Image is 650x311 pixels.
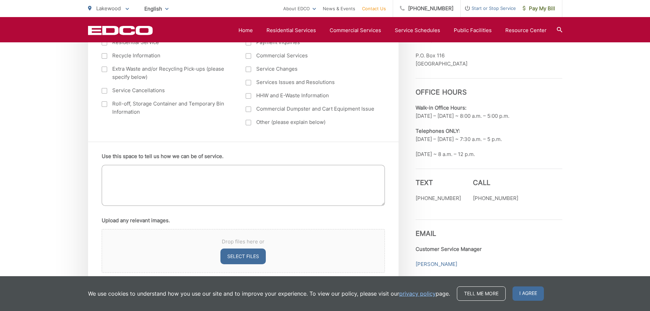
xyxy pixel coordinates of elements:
a: Commercial Services [330,26,381,34]
p: [DATE] ~ 8 a.m. – 12 p.m. [416,150,562,158]
label: Service Changes [246,65,376,73]
p: [DATE] – [DATE] ~ 7:30 a.m. – 5 p.m. [416,127,562,143]
a: [PERSON_NAME] [416,260,457,268]
a: Home [239,26,253,34]
label: Payment Inquiries [246,38,376,46]
label: Residential Service [102,38,232,46]
label: HHW and E-Waste Information [246,91,376,100]
p: [PHONE_NUMBER] [416,194,461,202]
label: Recycle Information [102,52,232,60]
a: About EDCO [283,4,316,13]
p: [PHONE_NUMBER] [473,194,518,202]
a: Contact Us [362,4,386,13]
a: Residential Services [266,26,316,34]
button: select files, upload any relevant images. [220,249,266,264]
span: English [139,3,174,15]
label: Service Cancellations [102,86,232,95]
p: We use cookies to understand how you use our site and to improve your experience. To view our pol... [88,289,450,298]
label: Other (please explain below) [246,118,376,126]
h3: Call [473,179,518,187]
strong: Customer Service Manager [416,246,482,252]
h3: Text [416,179,461,187]
label: Extra Waste and/or Recycling Pick-ups (please specify below) [102,65,232,81]
b: Telephones ONLY: [416,128,460,134]
p: [DATE] – [DATE] ~ 8:00 a.m. – 5:00 p.m. [416,104,562,120]
a: EDCD logo. Return to the homepage. [88,26,153,35]
span: Drop files here or [110,238,376,246]
a: Resource Center [505,26,547,34]
a: Service Schedules [395,26,440,34]
span: Pay My Bill [523,4,555,13]
p: P.O. Box 116 [GEOGRAPHIC_DATA] [416,52,562,68]
span: Lakewood [96,5,121,12]
span: I agree [512,286,544,301]
label: Use this space to tell us how we can be of service. [102,153,223,159]
label: Upload any relevant images. [102,217,170,224]
a: News & Events [323,4,355,13]
strong: General Manager [416,276,457,282]
a: Public Facilities [454,26,492,34]
h3: Office Hours [416,78,562,96]
a: Tell me more [457,286,506,301]
b: Walk-in Office Hours: [416,104,466,111]
label: Commercial Services [246,52,376,60]
label: Roll-off, Storage Container and Temporary Bin Information [102,100,232,116]
label: Services Issues and Resolutions [246,78,376,86]
label: Commercial Dumpster and Cart Equipment Issue [246,105,376,113]
a: privacy policy [399,289,436,298]
h3: Email [416,220,562,238]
